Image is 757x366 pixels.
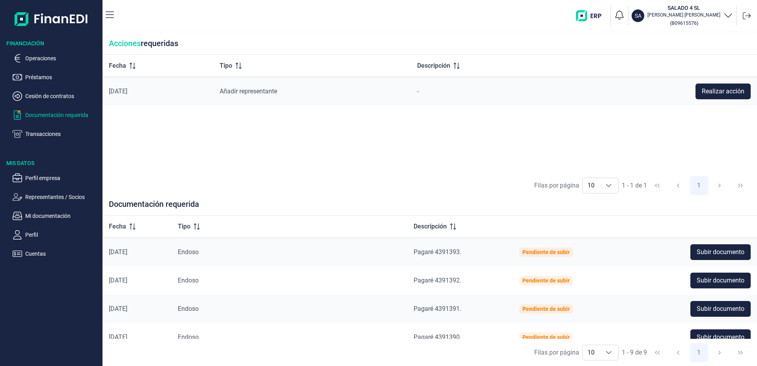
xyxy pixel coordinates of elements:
[13,91,99,101] button: Cesión de contratos
[647,12,720,18] p: [PERSON_NAME] [PERSON_NAME]
[534,348,579,357] div: Filas por página
[710,343,729,362] button: Next Page
[417,61,450,71] span: Descripción
[534,181,579,190] div: Filas por página
[622,349,647,356] span: 1 - 9 de 9
[109,39,141,48] span: Acciones
[414,248,461,256] span: Pagaré 4391393.
[697,304,744,314] span: Subir documento
[25,72,99,82] p: Préstamos
[583,345,599,360] span: 10
[697,247,744,257] span: Subir documento
[109,87,207,95] div: [DATE]
[731,343,750,362] button: Last Page
[25,110,99,120] p: Documentación requerida
[13,54,99,63] button: Operaciones
[178,305,199,312] span: Endoso
[648,176,667,195] button: First Page
[710,176,729,195] button: Next Page
[25,211,99,221] p: Mi documentación
[13,110,99,120] button: Documentación requerida
[522,277,570,284] div: Pendiente de subir
[109,222,126,231] span: Fecha
[635,12,641,20] p: SA
[220,61,232,71] span: Tipo
[647,4,720,12] h3: SALADO 4 SL
[178,222,190,231] span: Tipo
[109,333,165,341] div: [DATE]
[13,72,99,82] button: Préstamos
[632,4,733,28] button: SASALADO 4 SL[PERSON_NAME] [PERSON_NAME](B09615576)
[178,277,199,284] span: Endoso
[702,87,744,96] span: Realizar acción
[13,211,99,221] button: Mi documentación
[414,333,461,341] span: Pagaré 4391390.
[669,343,688,362] button: Previous Page
[690,343,709,362] button: Page 1
[690,176,709,195] button: Page 1
[25,230,99,240] p: Perfil
[109,248,165,256] div: [DATE]
[178,248,199,256] span: Endoso
[414,222,447,231] span: Descripción
[669,176,688,195] button: Previous Page
[109,305,165,313] div: [DATE]
[178,333,199,341] span: Endoso
[13,173,99,183] button: Perfil empresa
[13,192,99,202] button: Representantes / Socios
[690,244,751,260] button: Subir documento
[109,61,126,71] span: Fecha
[25,91,99,101] p: Cesión de contratos
[15,6,88,32] img: Logo de aplicación
[13,230,99,240] button: Perfil
[220,87,277,95] span: Añadir representante
[25,129,99,139] p: Transacciones
[599,345,618,360] div: Choose
[13,249,99,258] button: Cuentas
[522,334,570,340] div: Pendiente de subir
[417,87,419,95] span: -
[690,301,751,317] button: Subir documento
[25,173,99,183] p: Perfil empresa
[583,178,599,193] span: 10
[25,249,99,258] p: Cuentas
[25,54,99,63] p: Operaciones
[414,305,461,312] span: Pagaré 4391391.
[414,277,461,284] span: Pagaré 4391392.
[690,329,751,345] button: Subir documento
[648,343,667,362] button: First Page
[25,192,99,202] p: Representantes / Socios
[109,277,165,284] div: [DATE]
[103,199,757,216] div: Documentación requerida
[522,249,570,255] div: Pendiente de subir
[13,129,99,139] button: Transacciones
[103,32,757,55] div: requeridas
[697,333,744,342] span: Subir documento
[690,273,751,288] button: Subir documento
[599,178,618,193] div: Choose
[576,10,607,21] img: erp
[522,306,570,312] div: Pendiente de subir
[731,176,750,195] button: Last Page
[697,276,744,285] span: Subir documento
[670,20,698,26] small: Copiar cif
[695,84,751,99] button: Realizar acción
[622,182,647,189] span: 1 - 1 de 1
